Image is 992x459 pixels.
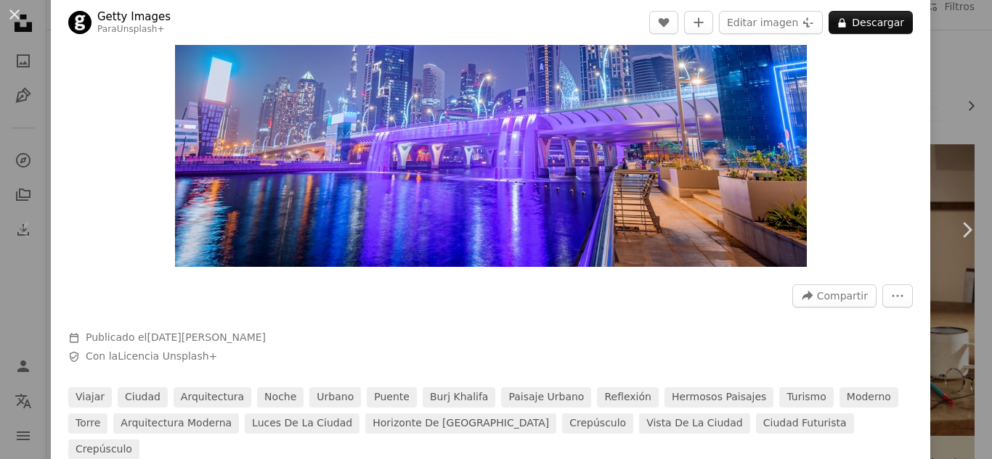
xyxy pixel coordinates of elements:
button: Compartir esta imagen [792,284,877,307]
button: Descargar [829,11,913,34]
a: Unsplash+ [117,24,165,34]
a: Luces de la ciudad [245,413,359,434]
a: horizonte de [GEOGRAPHIC_DATA] [365,413,556,434]
a: puente [367,387,417,408]
a: torre [68,413,107,434]
a: Paisaje urbano [501,387,591,408]
time: 31 de agosto de 2022, 6:01:01 GMT-5 [147,331,266,343]
button: Editar imagen [719,11,823,34]
a: Getty Images [97,9,171,24]
a: crepúsculo [562,413,633,434]
button: Me gusta [649,11,678,34]
a: Licencia Unsplash+ [118,350,217,362]
a: reflexión [597,387,659,408]
a: Noche [257,387,304,408]
span: Con la [86,350,217,364]
a: arquitectura [174,387,251,408]
img: Ve al perfil de Getty Images [68,11,92,34]
a: Vista de la ciudad [639,413,750,434]
a: ciudad futurista [756,413,854,434]
a: Burj Khalifa [423,387,496,408]
a: hermosos paisajes [664,387,773,408]
a: Siguiente [941,160,992,299]
button: Más acciones [882,284,913,307]
a: viajar [68,387,112,408]
button: Añade a la colección [684,11,713,34]
div: Para [97,24,171,36]
a: ciudad [118,387,168,408]
a: Arquitectura moderna [113,413,239,434]
span: Compartir [817,285,868,307]
a: turismo [779,387,833,408]
a: moderno [839,387,898,408]
a: urbano [309,387,361,408]
span: Publicado el [86,331,266,343]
